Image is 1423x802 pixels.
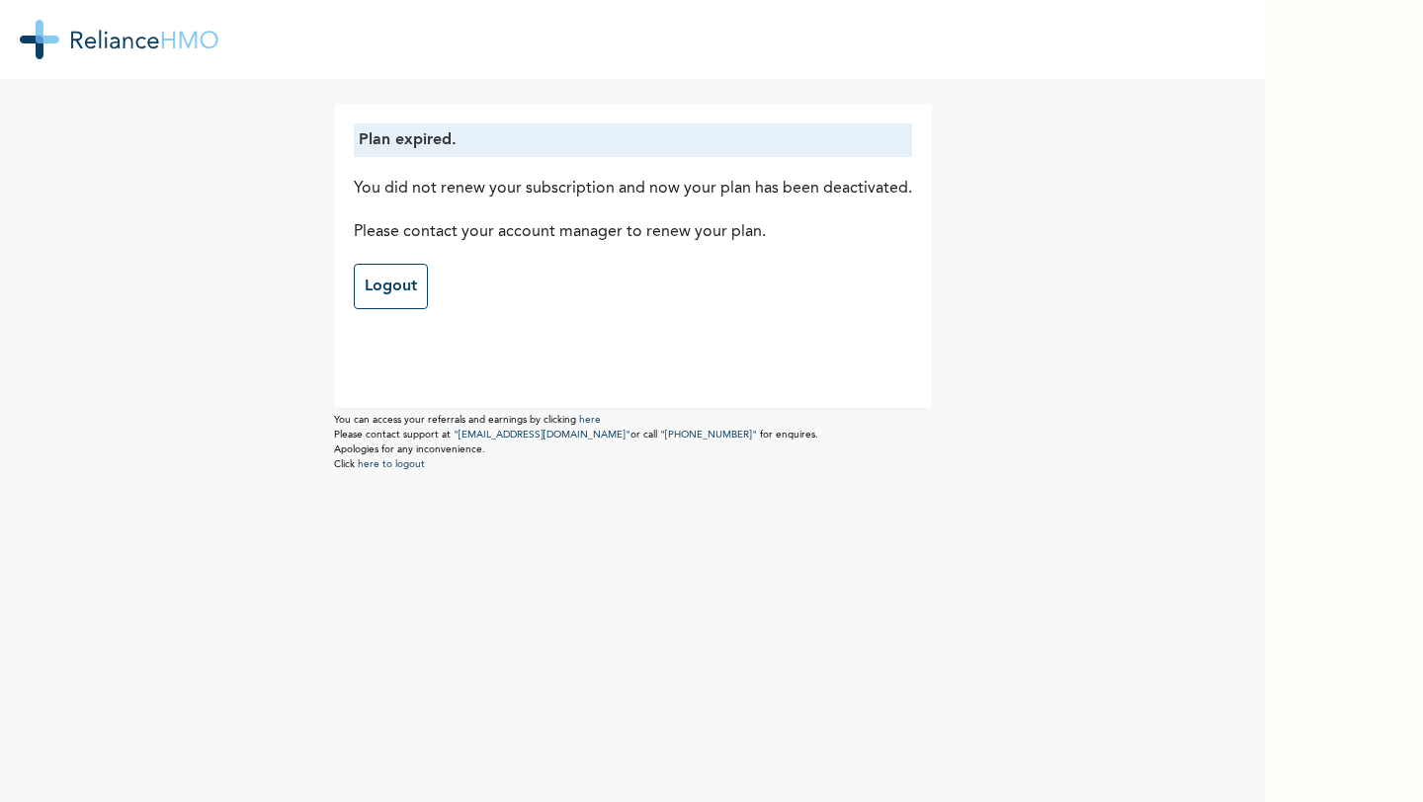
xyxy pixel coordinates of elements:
[334,428,932,457] p: Please contact support at or call for enquires. Apologies for any inconvenience.
[334,457,932,472] p: Click
[579,415,601,425] a: here
[354,220,912,244] p: Please contact your account manager to renew your plan.
[334,413,932,428] p: You can access your referrals and earnings by clicking
[454,430,630,440] a: "[EMAIL_ADDRESS][DOMAIN_NAME]"
[20,20,218,59] img: RelianceHMO
[358,459,425,469] a: here to logout
[354,177,912,200] p: You did not renew your subscription and now your plan has been deactivated.
[660,430,757,440] a: "[PHONE_NUMBER]"
[359,128,907,152] p: Plan expired.
[354,264,428,309] a: Logout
